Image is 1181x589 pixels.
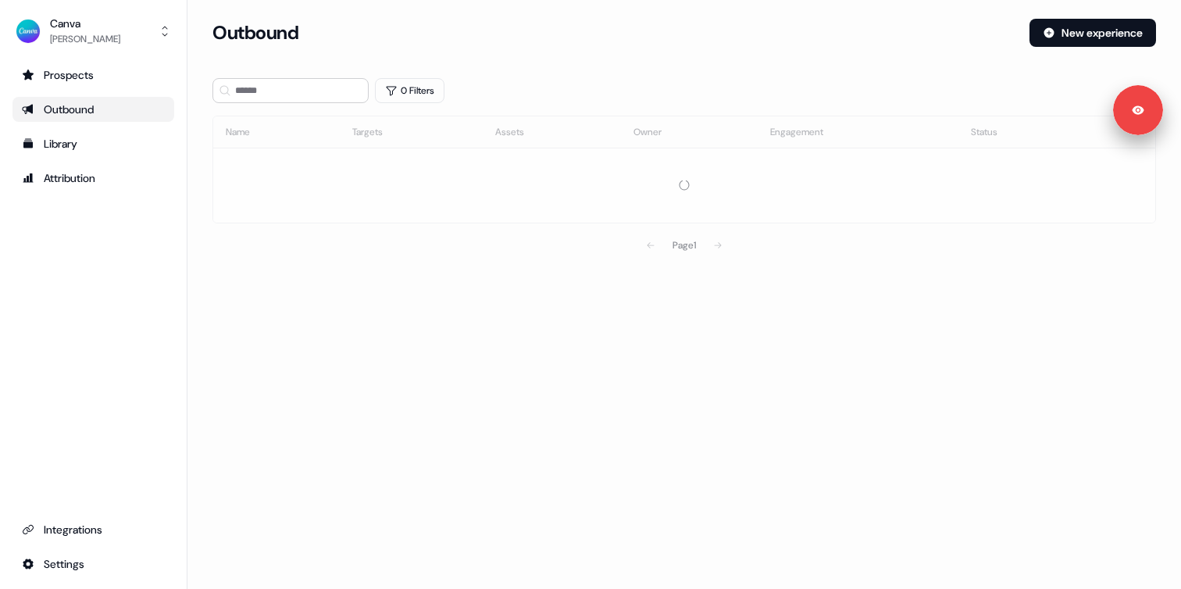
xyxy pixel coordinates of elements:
a: Go to integrations [12,552,174,577]
div: Prospects [22,67,165,83]
a: Go to prospects [12,62,174,87]
div: Outbound [22,102,165,117]
div: Attribution [22,170,165,186]
button: Canva[PERSON_NAME] [12,12,174,50]
button: New experience [1029,19,1156,47]
a: Go to attribution [12,166,174,191]
div: Integrations [22,522,165,537]
a: Go to integrations [12,517,174,542]
button: 0 Filters [375,78,444,103]
a: Go to templates [12,131,174,156]
a: Go to outbound experience [12,97,174,122]
div: Canva [50,16,120,31]
div: Settings [22,556,165,572]
div: [PERSON_NAME] [50,31,120,47]
h3: Outbound [212,21,298,45]
div: Library [22,136,165,152]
